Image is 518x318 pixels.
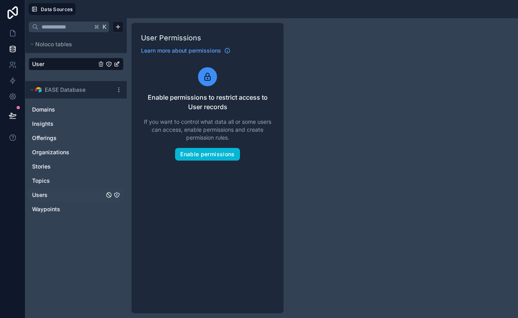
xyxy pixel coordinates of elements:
a: Users [32,191,104,199]
h1: User Permissions [141,32,274,44]
div: Users [29,189,124,201]
a: Offerings [32,134,104,142]
div: Stories [29,160,124,173]
span: Topics [32,177,50,185]
a: Learn more about permissions [141,47,230,55]
a: Waypoints [32,205,104,213]
div: Organizations [29,146,124,159]
div: User [29,58,124,70]
a: Organizations [32,148,104,156]
span: Waypoints [32,205,60,213]
span: Insights [32,120,53,128]
span: Domains [32,106,55,114]
span: Learn more about permissions [141,47,221,55]
span: Noloco tables [35,40,72,48]
div: Topics [29,174,124,187]
span: Data Sources [41,6,73,12]
a: User [32,60,96,68]
div: Offerings [29,132,124,144]
span: Offerings [32,134,57,142]
button: Enable permissions [175,148,240,161]
button: Noloco tables [29,39,119,50]
span: If you want to control what data all or some users can access, enable permissions and create perm... [141,118,274,142]
span: EASE Database [45,86,86,94]
span: Stories [32,163,51,170]
a: Domains [32,106,104,114]
a: Insights [32,120,104,128]
a: Stories [32,163,104,170]
span: Enable permissions to restrict access to User records [141,93,274,112]
span: Organizations [32,148,69,156]
img: Airtable Logo [35,87,42,93]
span: K [102,24,107,30]
a: Topics [32,177,104,185]
button: Data Sources [29,3,76,15]
div: Insights [29,117,124,130]
div: Domains [29,103,124,116]
div: Waypoints [29,203,124,216]
button: Airtable LogoEASE Database [29,84,112,95]
span: User [32,60,44,68]
span: Users [32,191,48,199]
